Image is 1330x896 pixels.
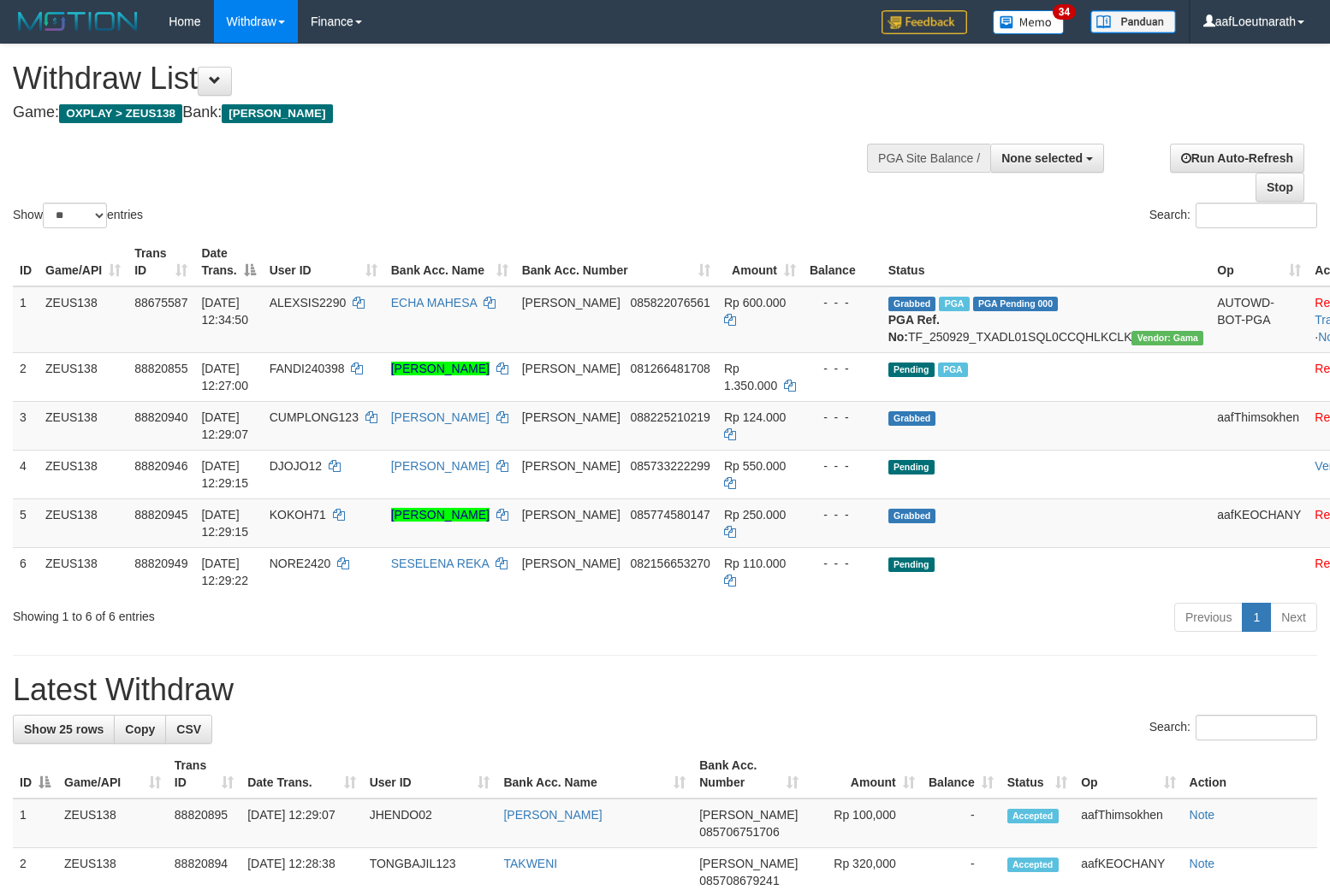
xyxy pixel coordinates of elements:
[888,363,935,377] span: Pending
[810,506,875,523] div: - - -
[240,750,362,799] th: Date Trans.: activate to sort column ascending
[1074,750,1182,799] th: Op: activate to sort column ascending
[496,750,692,799] th: Bank Acc. Name: activate to sort column ascending
[1149,715,1317,740] label: Search:
[384,238,515,286] th: Bank Acc. Name: activate to sort column ascending
[1183,750,1317,799] th: Action
[391,508,490,522] a: [PERSON_NAME]
[57,750,168,799] th: Game/API: activate to sort column ascending
[803,238,882,286] th: Balance
[503,857,557,870] a: TAKWENI
[39,498,128,547] td: ZEUS138
[888,297,936,311] span: Grabbed
[270,557,331,570] span: NORE2420
[270,459,322,473] span: DJOJO12
[630,362,710,375] span: Copy 081266481708 to clipboard
[867,144,990,173] div: PGA Site Balance /
[522,362,620,375] span: [PERSON_NAME]
[391,459,490,473] a: [PERSON_NAME]
[922,799,1000,848] td: -
[724,410,786,424] span: Rp 124.000
[699,874,779,887] span: Copy 085708679241 to clipboard
[724,557,786,570] span: Rp 110.000
[810,555,875,572] div: - - -
[810,409,875,426] div: - - -
[993,10,1065,34] img: Button%20Memo.svg
[201,508,248,539] span: [DATE] 12:29:15
[938,363,968,377] span: Marked by aafpengsreynich
[391,296,477,309] a: ECHA MAHESA
[13,238,39,286] th: ID
[39,401,128,450] td: ZEUS138
[939,297,969,311] span: Marked by aafpengsreynich
[724,459,786,473] span: Rp 550.000
[201,296,248,327] span: [DATE] 12:34:50
[13,498,39,547] td: 5
[630,459,710,473] span: Copy 085733222299 to clipboard
[125,722,155,736] span: Copy
[888,509,936,523] span: Grabbed
[391,410,490,424] a: [PERSON_NAME]
[888,460,935,475] span: Pending
[39,238,128,286] th: Game/API: activate to sort column ascending
[134,508,187,522] span: 88820945
[39,352,128,401] td: ZEUS138
[515,238,717,286] th: Bank Acc. Number: activate to sort column ascending
[194,238,262,286] th: Date Trans.: activate to sort column descending
[39,286,128,353] td: ZEUS138
[1007,858,1059,872] span: Accepted
[165,715,212,744] a: CSV
[363,799,497,848] td: JHENDO02
[1001,151,1083,165] span: None selected
[888,557,935,572] span: Pending
[13,450,39,498] td: 4
[240,799,362,848] td: [DATE] 12:29:07
[59,104,182,123] span: OXPLAY > ZEUS138
[724,362,777,392] span: Rp 1.350.000
[882,286,1211,353] td: TF_250929_TXADL01SQL0CCQHLKCLK
[699,825,779,839] span: Copy 085706751706 to clipboard
[805,799,922,848] td: Rp 100,000
[168,799,240,848] td: 88820895
[724,508,786,522] span: Rp 250.000
[39,547,128,596] td: ZEUS138
[13,750,57,799] th: ID: activate to sort column descending
[630,296,710,309] span: Copy 085822076561 to clipboard
[1210,238,1308,286] th: Op: activate to sort column ascending
[57,799,168,848] td: ZEUS138
[699,808,798,822] span: [PERSON_NAME]
[1149,203,1317,228] label: Search:
[888,411,936,426] span: Grabbed
[805,750,922,799] th: Amount: activate to sort column ascending
[391,557,489,570] a: SESELENA REKA
[630,508,710,522] span: Copy 085774580147 to clipboard
[888,313,940,344] b: PGA Ref. No:
[990,144,1104,173] button: None selected
[1210,498,1308,547] td: aafKEOCHANY
[1210,286,1308,353] td: AUTOWD-BOT-PGA
[114,715,166,744] a: Copy
[1170,144,1304,173] a: Run Auto-Refresh
[1053,4,1076,20] span: 34
[128,238,194,286] th: Trans ID: activate to sort column ascending
[724,296,786,309] span: Rp 600.000
[13,352,39,401] td: 2
[43,203,107,228] select: Showentries
[1256,173,1304,202] a: Stop
[13,203,143,228] label: Show entries
[810,360,875,377] div: - - -
[176,722,201,736] span: CSV
[973,297,1059,311] span: PGA Pending
[222,104,332,123] span: [PERSON_NAME]
[201,410,248,441] span: [DATE] 12:29:07
[630,410,710,424] span: Copy 088225210219 to clipboard
[13,715,115,744] a: Show 25 rows
[1174,603,1243,632] a: Previous
[522,508,620,522] span: [PERSON_NAME]
[134,557,187,570] span: 88820949
[1090,10,1176,33] img: panduan.png
[810,294,875,311] div: - - -
[522,459,620,473] span: [PERSON_NAME]
[1196,715,1317,740] input: Search:
[717,238,803,286] th: Amount: activate to sort column ascending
